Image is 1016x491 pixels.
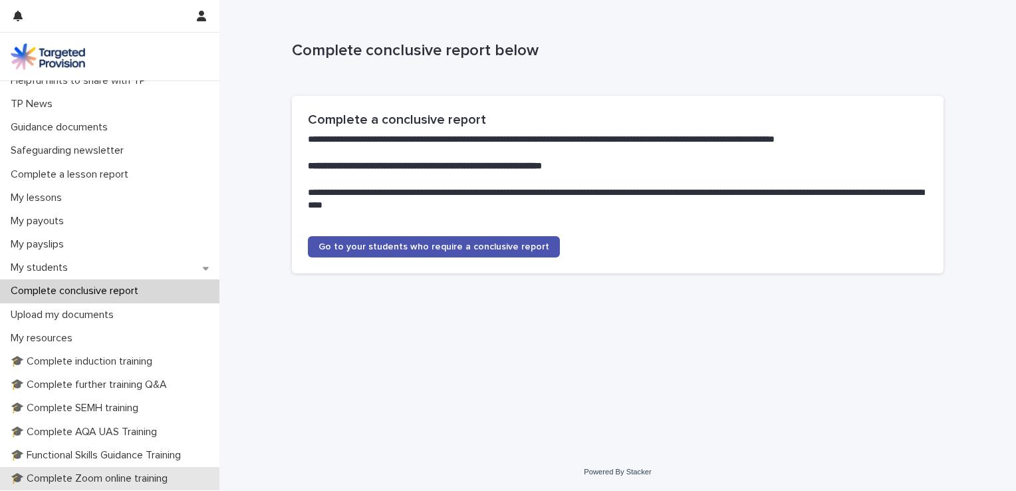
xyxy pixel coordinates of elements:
[318,242,549,251] span: Go to your students who require a conclusive report
[5,426,168,438] p: 🎓 Complete AQA UAS Training
[5,75,156,87] p: Helpful hints to share with YP
[5,121,118,134] p: Guidance documents
[5,261,78,274] p: My students
[5,238,74,251] p: My payslips
[5,449,191,462] p: 🎓 Functional Skills Guidance Training
[5,192,72,204] p: My lessons
[308,236,560,257] a: Go to your students who require a conclusive report
[5,472,178,485] p: 🎓 Complete Zoom online training
[5,168,139,181] p: Complete a lesson report
[5,355,163,368] p: 🎓 Complete induction training
[5,285,149,297] p: Complete conclusive report
[11,43,85,70] img: M5nRWzHhSzIhMunXDL62
[5,332,83,345] p: My resources
[5,379,178,391] p: 🎓 Complete further training Q&A
[308,112,928,128] h2: Complete a conclusive report
[5,402,149,414] p: 🎓 Complete SEMH training
[5,215,74,228] p: My payouts
[584,468,651,476] a: Powered By Stacker
[5,98,63,110] p: TP News
[5,309,124,321] p: Upload my documents
[292,41,938,61] p: Complete conclusive report below
[5,144,134,157] p: Safeguarding newsletter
